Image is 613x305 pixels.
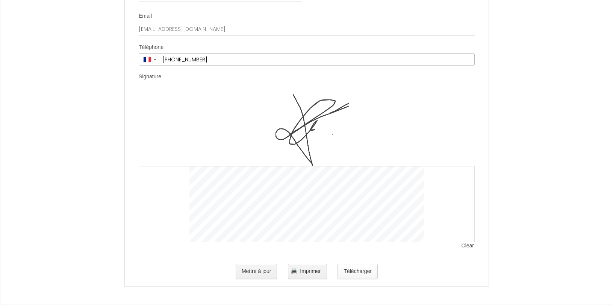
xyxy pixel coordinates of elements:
button: Télécharger [338,264,378,279]
img: signature [265,91,349,166]
button: Imprimer [288,264,327,279]
span: ▼ [153,58,157,61]
label: Téléphone [139,44,163,51]
label: Signature [139,73,161,81]
img: printer.png [291,268,297,274]
button: Mettre à jour [236,264,277,279]
span: Clear [462,242,475,250]
input: +33 6 12 34 56 78 [160,54,474,65]
span: Imprimer [300,268,321,274]
label: Email [139,12,152,20]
